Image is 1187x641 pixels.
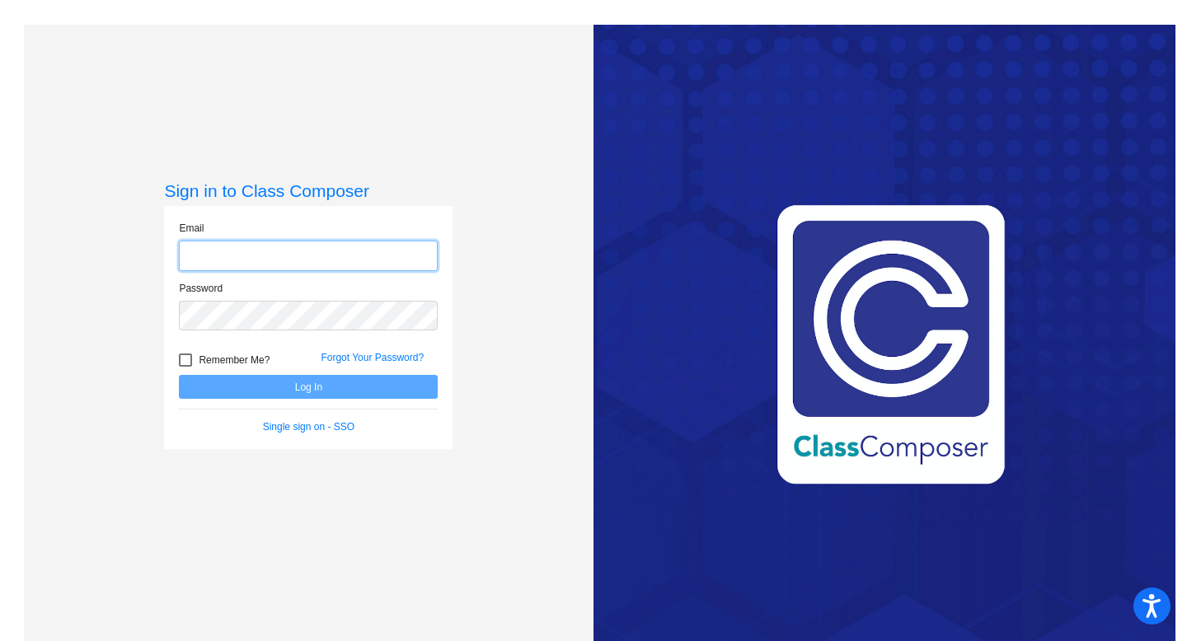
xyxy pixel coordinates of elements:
span: Remember Me? [199,350,270,370]
button: Log In [179,375,438,399]
a: Single sign on - SSO [263,421,354,433]
label: Email [179,221,204,236]
h3: Sign in to Class Composer [164,180,453,201]
label: Password [179,281,223,296]
a: Forgot Your Password? [321,352,424,363]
